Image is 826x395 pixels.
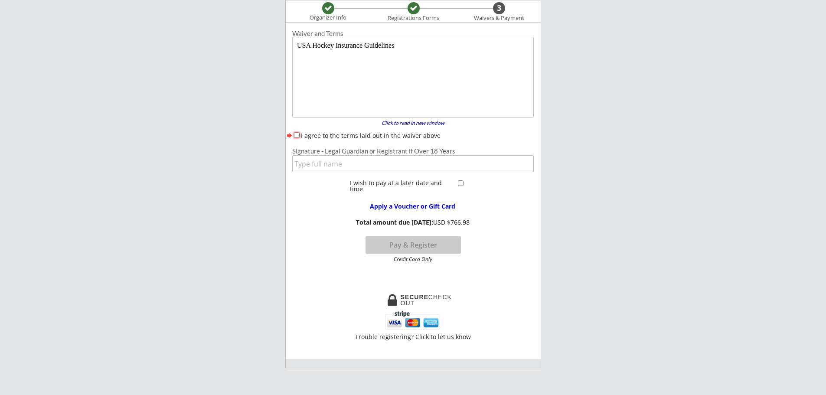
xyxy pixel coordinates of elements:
[292,155,534,172] input: Type full name
[493,3,505,13] div: 3
[292,148,534,154] div: Signature - Legal Guardian or Registrant if Over 18 Years
[304,14,352,21] div: Organizer Info
[384,15,444,22] div: Registrations Forms
[355,334,472,340] div: Trouble registering? Click to let us know
[376,121,450,126] div: Click to read in new window
[357,203,469,209] div: Apply a Voucher or Gift Card
[292,30,534,37] div: Waiver and Terms
[301,131,441,140] label: I agree to the terms laid out in the waiver above
[286,131,293,140] button: forward
[353,219,473,226] div: USD $766.98
[376,121,450,127] a: Click to read in new window
[401,294,452,306] div: CHECKOUT
[356,218,433,226] strong: Total amount due [DATE]:
[3,3,238,77] body: USA Hockey Insurance Guidelines
[350,180,455,192] div: I wish to pay at a later date and time
[469,15,529,22] div: Waivers & Payment
[401,294,428,300] strong: SECURE
[369,257,457,262] div: Credit Card Only
[366,236,461,254] button: Pay & Register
